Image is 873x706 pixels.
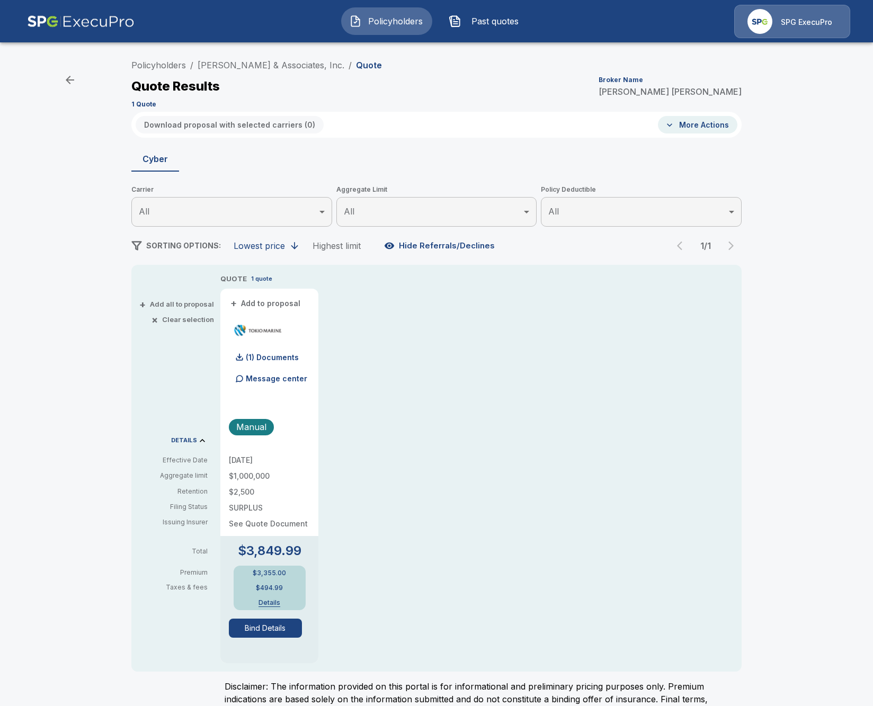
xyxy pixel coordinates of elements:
[131,146,179,172] button: Cyber
[139,206,149,217] span: All
[382,236,499,256] button: Hide Referrals/Declines
[349,15,362,28] img: Policyholders Icon
[229,298,303,309] button: +Add to proposal
[152,316,158,323] span: ×
[233,323,282,338] img: tmhcccyber
[131,101,156,108] p: 1 Quote
[140,569,216,576] p: Premium
[246,354,299,361] p: (1) Documents
[747,9,772,34] img: Agency Icon
[140,455,208,465] p: Effective Date
[140,548,216,555] p: Total
[136,116,324,133] button: Download proposal with selected carriers (0)
[356,61,382,69] p: Quote
[341,7,432,35] button: Policyholders IconPolicyholders
[695,242,716,250] p: 1 / 1
[366,15,424,28] span: Policyholders
[229,619,310,638] span: Bind Details
[251,274,272,283] p: 1 quote
[140,487,208,496] p: Retention
[449,15,461,28] img: Past quotes Icon
[154,316,214,323] button: ×Clear selection
[171,437,197,443] p: DETAILS
[146,241,221,250] span: SORTING OPTIONS:
[131,80,220,93] p: Quote Results
[198,60,344,70] a: [PERSON_NAME] & Associates, Inc.
[246,373,307,384] p: Message center
[140,502,208,512] p: Filing Status
[229,619,302,638] button: Bind Details
[599,87,742,96] p: [PERSON_NAME] [PERSON_NAME]
[441,7,532,35] button: Past quotes IconPast quotes
[253,570,286,576] p: $3,355.00
[344,206,354,217] span: All
[131,59,382,72] nav: breadcrumb
[599,77,643,83] p: Broker Name
[548,206,559,217] span: All
[313,240,361,251] div: Highest limit
[139,301,146,308] span: +
[256,585,283,591] p: $494.99
[229,520,310,528] p: See Quote Document
[131,60,186,70] a: Policyholders
[140,584,216,591] p: Taxes & fees
[131,184,332,195] span: Carrier
[336,184,537,195] span: Aggregate Limit
[234,240,285,251] div: Lowest price
[734,5,850,38] a: Agency IconSPG ExecuPro
[27,5,135,38] img: AA Logo
[229,504,310,512] p: SURPLUS
[229,472,310,480] p: $1,000,000
[220,274,247,284] p: QUOTE
[230,300,237,307] span: +
[541,184,742,195] span: Policy Deductible
[190,59,193,72] li: /
[248,600,291,606] button: Details
[141,301,214,308] button: +Add all to proposal
[140,517,208,527] p: Issuing Insurer
[781,17,832,28] p: SPG ExecuPro
[236,421,266,433] p: Manual
[229,488,310,496] p: $2,500
[140,471,208,480] p: Aggregate limit
[349,59,352,72] li: /
[238,544,301,557] p: $3,849.99
[466,15,524,28] span: Past quotes
[229,457,310,464] p: [DATE]
[658,116,737,133] button: More Actions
